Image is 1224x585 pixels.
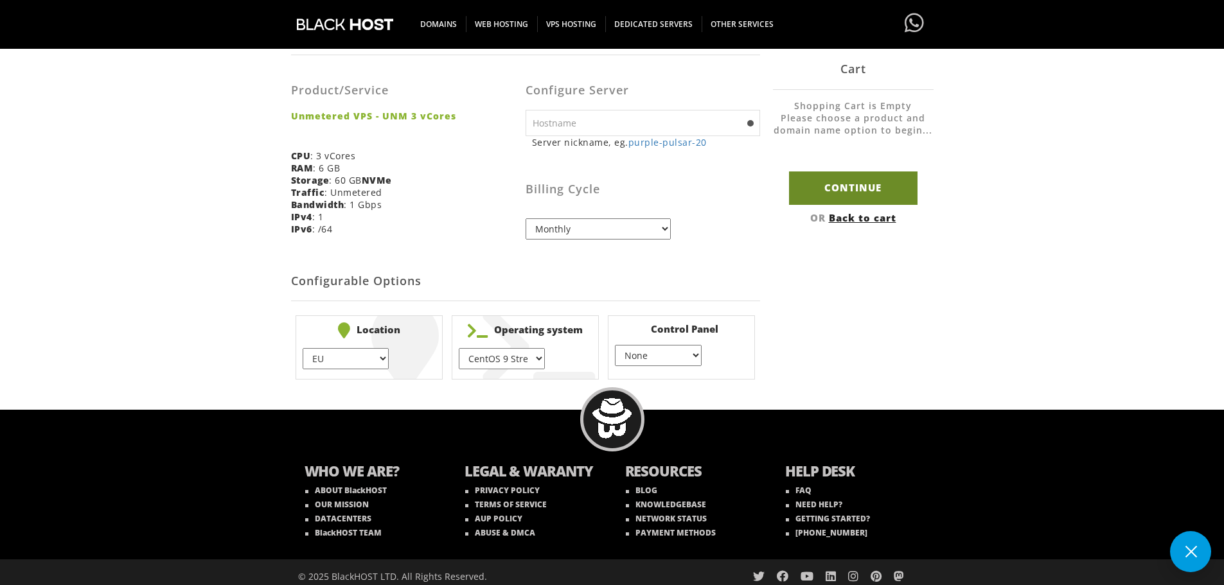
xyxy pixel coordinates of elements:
a: [PHONE_NUMBER] [786,527,867,538]
div: OR [773,211,934,223]
a: ABUSE & DMCA [465,527,535,538]
select: } } } } [615,345,701,366]
h3: Billing Cycle [526,183,760,196]
input: Hostname [526,110,760,136]
b: RESOURCES [625,461,760,484]
a: OUR MISSION [305,499,369,510]
div: : 3 vCores : 6 GB : 60 GB : Unmetered : 1 Gbps : 1 : /64 [291,65,526,245]
a: GETTING STARTED? [786,513,870,524]
span: OTHER SERVICES [702,16,783,32]
a: FAQ [786,485,812,496]
h3: Product/Service [291,84,516,97]
a: BLOG [626,485,657,496]
input: Continue [789,171,918,204]
span: DOMAINS [411,16,466,32]
a: AUP POLICY [465,513,522,524]
span: WEB HOSTING [466,16,538,32]
a: Back to cart [829,211,896,223]
span: DEDICATED SERVERS [605,16,702,32]
h3: Configure Server [526,84,760,97]
a: BlackHOST TEAM [305,527,382,538]
b: Bandwidth [291,198,344,211]
b: Control Panel [615,322,748,335]
a: PRIVACY POLICY [465,485,540,496]
a: purple-pulsar-20 [628,136,707,148]
b: Location [303,322,436,338]
a: ABOUT BlackHOST [305,485,387,496]
div: Cart [773,48,934,90]
b: LEGAL & WARANTY [465,461,599,484]
li: Shopping Cart is Empty Please choose a product and domain name option to begin... [773,100,934,149]
b: IPv4 [291,211,312,223]
b: IPv6 [291,223,312,235]
span: VPS HOSTING [537,16,606,32]
select: } } } } } } } } } } } } } } } } } } } } } [459,348,545,369]
a: PAYMENT METHODS [626,527,716,538]
a: NETWORK STATUS [626,513,707,524]
a: TERMS OF SERVICE [465,499,547,510]
a: NEED HELP? [786,499,842,510]
strong: Unmetered VPS - UNM 3 vCores [291,110,516,122]
b: RAM [291,162,314,174]
b: WHO WE ARE? [305,461,439,484]
img: BlackHOST mascont, Blacky. [592,398,632,439]
b: HELP DESK [785,461,920,484]
b: Storage [291,174,330,186]
b: Traffic [291,186,325,198]
b: NVMe [362,174,392,186]
small: Server nickname, eg. [532,136,760,148]
h2: Configurable Options [291,262,760,301]
a: KNOWLEDGEBASE [626,499,706,510]
select: } } } } } } [303,348,389,369]
b: Operating system [459,322,592,338]
a: DATACENTERS [305,513,371,524]
b: CPU [291,150,311,162]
